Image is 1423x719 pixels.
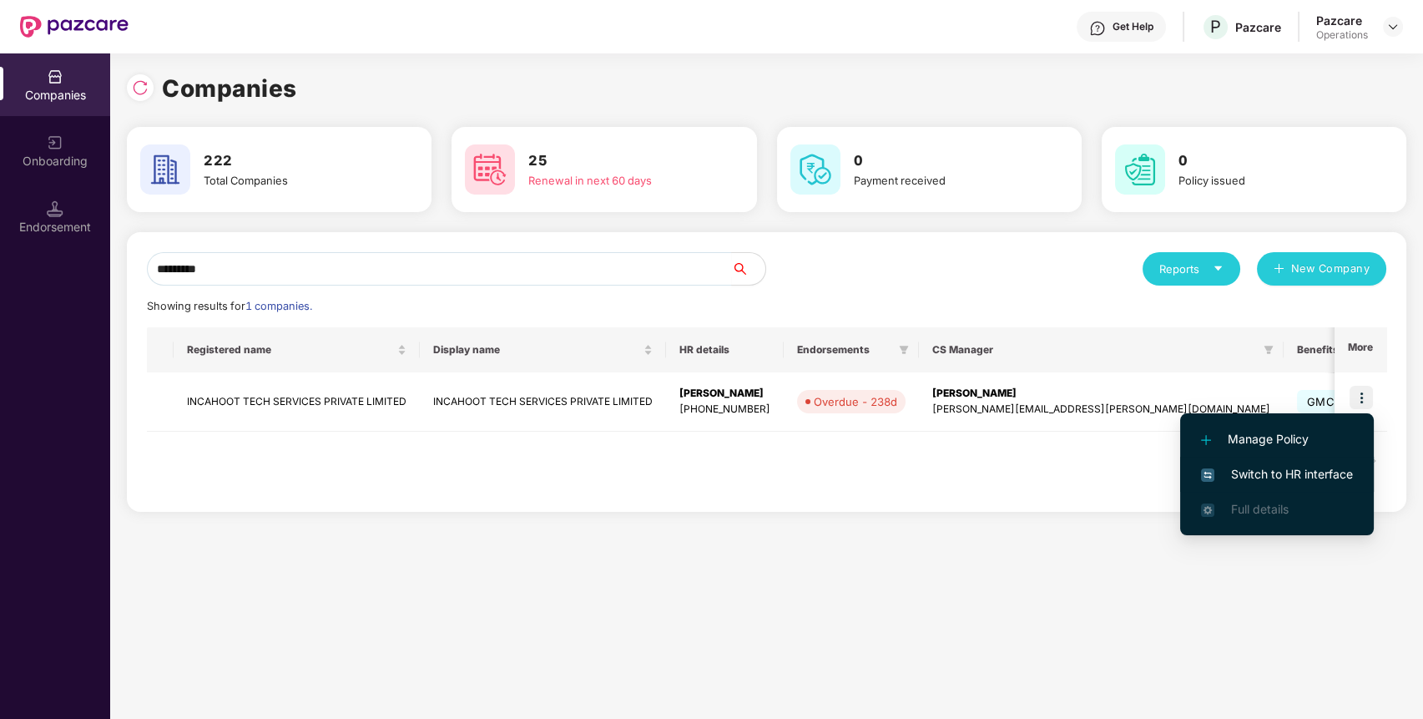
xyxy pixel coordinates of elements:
[420,327,666,372] th: Display name
[204,172,385,189] div: Total Companies
[420,372,666,432] td: INCAHOOT TECH SERVICES PRIVATE LIMITED
[1231,502,1289,516] span: Full details
[140,144,190,195] img: svg+xml;base64,PHN2ZyB4bWxucz0iaHR0cDovL3d3dy53My5vcmcvMjAwMC9zdmciIHdpZHRoPSI2MCIgaGVpZ2h0PSI2MC...
[1201,468,1214,482] img: svg+xml;base64,PHN2ZyB4bWxucz0iaHR0cDovL3d3dy53My5vcmcvMjAwMC9zdmciIHdpZHRoPSIxNiIgaGVpZ2h0PSIxNi...
[1284,327,1379,372] th: Benefits
[1113,20,1153,33] div: Get Help
[1201,430,1353,448] span: Manage Policy
[1210,17,1221,37] span: P
[433,343,640,357] span: Display name
[245,300,312,312] span: 1 companies.
[147,300,312,312] span: Showing results for
[1264,345,1274,355] span: filter
[1316,28,1368,42] div: Operations
[1213,263,1224,274] span: caret-down
[132,79,149,96] img: svg+xml;base64,PHN2ZyBpZD0iUmVsb2FkLTMyeDMyIiB4bWxucz0iaHR0cDovL3d3dy53My5vcmcvMjAwMC9zdmciIHdpZH...
[932,343,1257,357] span: CS Manager
[899,345,909,355] span: filter
[797,343,892,357] span: Endorsements
[204,150,385,172] h3: 222
[1201,504,1214,517] img: svg+xml;base64,PHN2ZyB4bWxucz0iaHR0cDovL3d3dy53My5vcmcvMjAwMC9zdmciIHdpZHRoPSIxNi4zNjMiIGhlaWdodD...
[932,386,1270,402] div: [PERSON_NAME]
[790,144,840,195] img: svg+xml;base64,PHN2ZyB4bWxucz0iaHR0cDovL3d3dy53My5vcmcvMjAwMC9zdmciIHdpZHRoPSI2MCIgaGVpZ2h0PSI2MC...
[465,144,515,195] img: svg+xml;base64,PHN2ZyB4bWxucz0iaHR0cDovL3d3dy53My5vcmcvMjAwMC9zdmciIHdpZHRoPSI2MCIgaGVpZ2h0PSI2MC...
[1178,172,1360,189] div: Policy issued
[666,327,784,372] th: HR details
[1089,20,1106,37] img: svg+xml;base64,PHN2ZyBpZD0iSGVscC0zMngzMiIgeG1sbnM9Imh0dHA6Ly93d3cudzMub3JnLzIwMDAvc3ZnIiB3aWR0aD...
[162,70,297,107] h1: Companies
[20,16,129,38] img: New Pazcare Logo
[47,134,63,151] img: svg+xml;base64,PHN2ZyB3aWR0aD0iMjAiIGhlaWdodD0iMjAiIHZpZXdCb3g9IjAgMCAyMCAyMCIgZmlsbD0ibm9uZSIgeG...
[528,150,709,172] h3: 25
[47,200,63,217] img: svg+xml;base64,PHN2ZyB3aWR0aD0iMTQuNSIgaGVpZ2h0PSIxNC41IiB2aWV3Qm94PSIwIDAgMTYgMTYiIGZpbGw9Im5vbm...
[1316,13,1368,28] div: Pazcare
[1178,150,1360,172] h3: 0
[1297,390,1345,413] span: GMC
[1257,252,1386,286] button: plusNew Company
[1159,261,1224,277] div: Reports
[1291,261,1370,277] span: New Company
[731,262,765,276] span: search
[174,372,420,432] td: INCAHOOT TECH SERVICES PRIVATE LIMITED
[854,172,1035,189] div: Payment received
[1201,435,1211,445] img: svg+xml;base64,PHN2ZyB4bWxucz0iaHR0cDovL3d3dy53My5vcmcvMjAwMC9zdmciIHdpZHRoPSIxMi4yMDEiIGhlaWdodD...
[814,393,897,410] div: Overdue - 238d
[854,150,1035,172] h3: 0
[896,340,912,360] span: filter
[679,402,770,418] div: [PHONE_NUMBER]
[731,252,766,286] button: search
[679,386,770,402] div: [PERSON_NAME]
[528,172,709,189] div: Renewal in next 60 days
[1235,19,1281,35] div: Pazcare
[1115,144,1165,195] img: svg+xml;base64,PHN2ZyB4bWxucz0iaHR0cDovL3d3dy53My5vcmcvMjAwMC9zdmciIHdpZHRoPSI2MCIgaGVpZ2h0PSI2MC...
[47,68,63,85] img: svg+xml;base64,PHN2ZyBpZD0iQ29tcGFuaWVzIiB4bWxucz0iaHR0cDovL3d3dy53My5vcmcvMjAwMC9zdmciIHdpZHRoPS...
[1274,263,1284,276] span: plus
[174,327,420,372] th: Registered name
[187,343,394,357] span: Registered name
[1386,20,1400,33] img: svg+xml;base64,PHN2ZyBpZD0iRHJvcGRvd24tMzJ4MzIiIHhtbG5zPSJodHRwOi8vd3d3LnczLm9yZy8yMDAwL3N2ZyIgd2...
[1350,386,1373,409] img: icon
[932,402,1270,418] div: [PERSON_NAME][EMAIL_ADDRESS][PERSON_NAME][DOMAIN_NAME]
[1201,465,1353,484] span: Switch to HR interface
[1260,340,1277,360] span: filter
[1335,327,1386,372] th: More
